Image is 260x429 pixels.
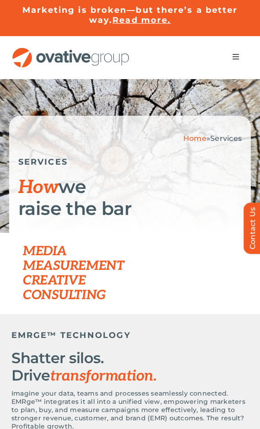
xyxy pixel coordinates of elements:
span: Services [210,134,242,143]
span: transformation. [50,367,157,385]
h5: EMRGE™ TECHNOLOGY [11,330,249,340]
a: Home [183,134,207,143]
a: OG_Full_horizontal_RGB [11,47,130,55]
a: Read more. [112,15,171,25]
h5: SERVICES [18,157,242,167]
a: CONSULTING [23,288,106,303]
a: MEDIA [23,244,67,259]
a: MEASUREMENT [23,258,124,273]
span: How [18,177,58,198]
span: » [183,134,242,143]
h2: Shatter silos. Drive [11,349,249,385]
nav: Menu [223,48,249,66]
a: Marketing is broken—but there’s a better way. [22,5,238,25]
h1: we raise the bar [18,176,242,219]
a: CREATIVE [23,273,86,288]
